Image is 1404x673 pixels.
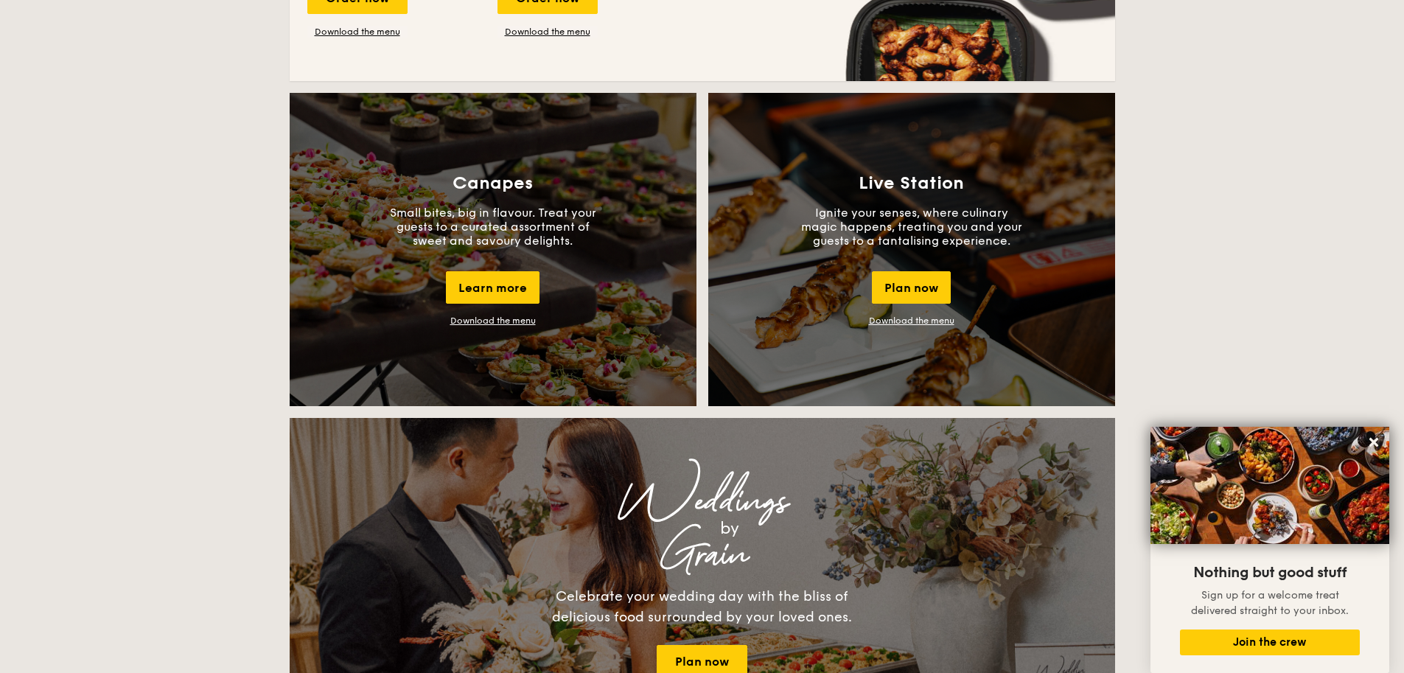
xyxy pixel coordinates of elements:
a: Download the menu [497,26,598,38]
div: Weddings [419,489,985,515]
img: DSC07876-Edit02-Large.jpeg [1150,427,1389,544]
div: by [474,515,985,542]
a: Download the menu [869,315,954,326]
button: Join the crew [1180,630,1360,655]
div: Celebrate your wedding day with the bliss of delicious food surrounded by your loved ones. [537,586,868,627]
span: Nothing but good stuff [1193,564,1347,582]
p: Ignite your senses, where culinary magic happens, treating you and your guests to a tantalising e... [801,206,1022,248]
p: Small bites, big in flavour. Treat your guests to a curated assortment of sweet and savoury delig... [383,206,604,248]
div: Learn more [446,271,539,304]
button: Close [1362,430,1386,454]
a: Download the menu [307,26,408,38]
h3: Canapes [453,173,533,194]
div: Grain [419,542,985,568]
div: Plan now [872,271,951,304]
a: Download the menu [450,315,536,326]
span: Sign up for a welcome treat delivered straight to your inbox. [1191,589,1349,617]
h3: Live Station [859,173,964,194]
